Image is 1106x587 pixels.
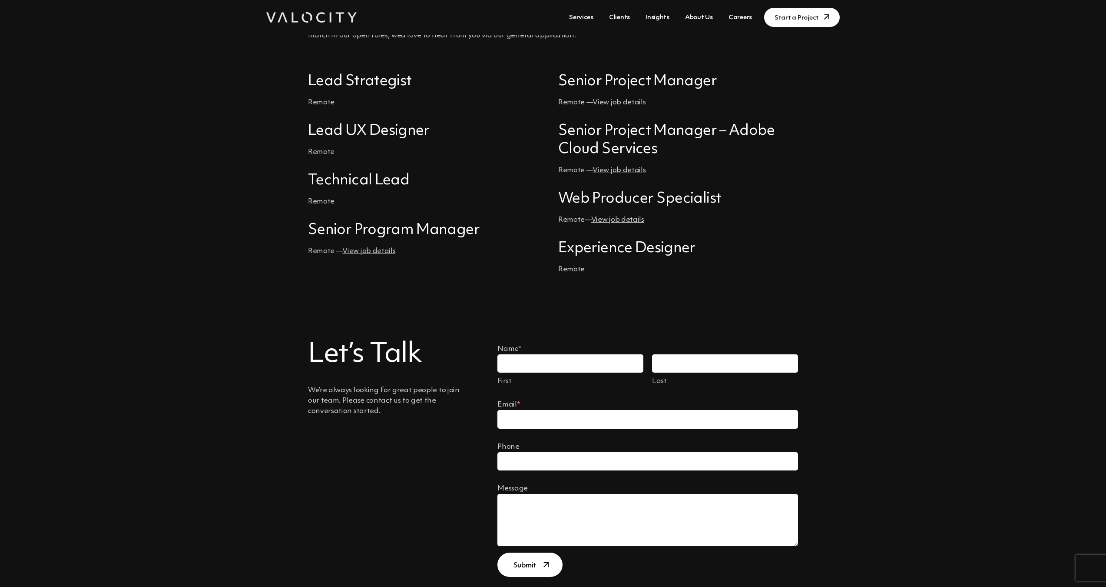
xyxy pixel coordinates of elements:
[725,10,755,26] a: Careers
[558,97,798,108] p: Remote —
[308,385,470,417] p: We’re always looking for great people to join our team. Please contact us to get the conversation...
[497,442,798,452] label: Phone
[308,221,548,239] h4: Senior Program Manager
[591,216,644,223] a: View job details
[308,72,548,90] h4: Lead Strategist
[497,344,521,354] legend: Name
[558,239,798,257] h4: Experience Designer
[497,400,798,410] label: Email
[308,171,548,190] h4: Technical Lead
[606,10,633,26] a: Clients
[497,376,643,387] label: First
[642,10,673,26] a: Insights
[593,99,646,106] a: View job details
[593,167,646,174] a: View job details
[497,484,798,494] label: Message
[682,10,716,26] a: About Us
[266,12,357,23] img: Valocity Digital
[342,247,395,255] a: View job details
[308,246,548,257] p: Remote —
[558,264,798,275] p: Remote
[558,165,798,176] p: Remote —
[558,215,798,225] p: Remote—
[308,337,470,371] h2: Let’s Talk
[558,72,798,90] h4: Senior Project Manager
[652,376,798,387] label: Last
[558,122,798,158] h4: Senior Project Manager – Adobe Cloud Services
[566,10,597,26] a: Services
[558,190,798,208] h4: Web Producer Specialist
[764,8,840,27] a: Start a Project
[308,197,548,207] p: Remote
[497,553,563,577] button: Submit
[308,97,548,108] p: Remote
[308,122,548,140] h4: Lead UX Designer
[308,147,548,157] p: Remote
